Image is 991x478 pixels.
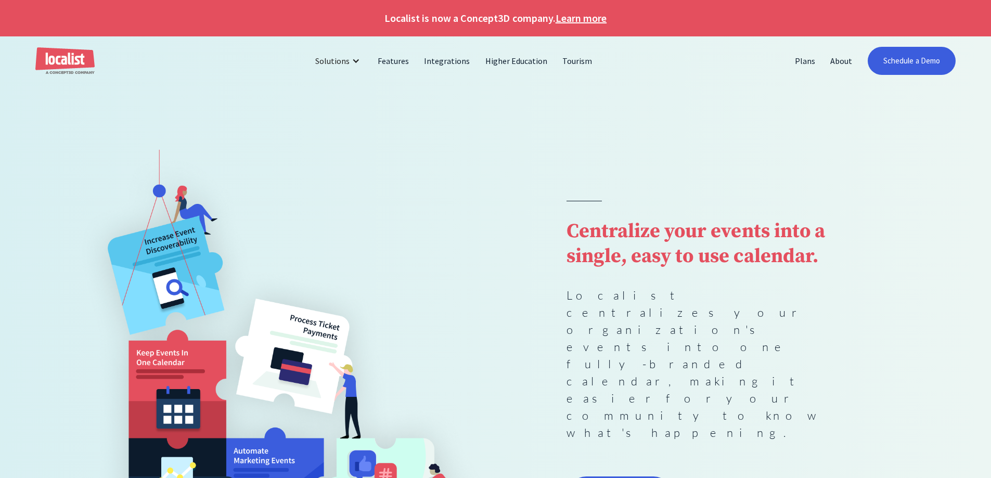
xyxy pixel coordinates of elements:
[788,48,823,73] a: Plans
[35,47,95,75] a: home
[315,55,350,67] div: Solutions
[567,219,825,269] strong: Centralize your events into a single, easy to use calendar.
[417,48,478,73] a: Integrations
[478,48,556,73] a: Higher Education
[868,47,956,75] a: Schedule a Demo
[823,48,860,73] a: About
[370,48,417,73] a: Features
[307,48,370,73] div: Solutions
[556,10,607,26] a: Learn more
[567,287,850,441] p: Localist centralizes your organization's events into one fully-branded calendar, making it easier...
[555,48,600,73] a: Tourism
